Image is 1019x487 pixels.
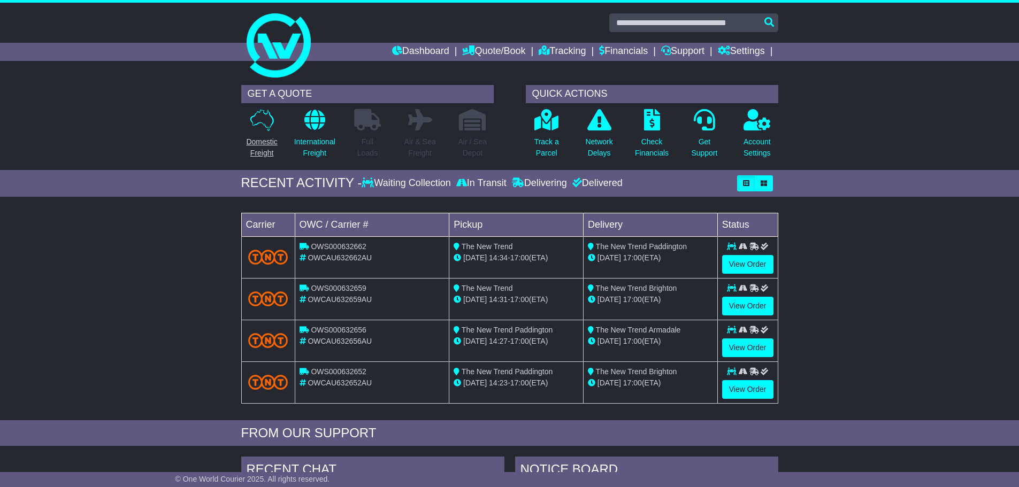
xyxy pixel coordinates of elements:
[599,43,648,61] a: Financials
[241,213,295,236] td: Carrier
[462,242,513,251] span: The New Trend
[248,291,288,306] img: TNT_Domestic.png
[691,109,718,165] a: GetSupport
[294,136,335,159] p: International Freight
[294,109,336,165] a: InternationalFreight
[454,336,579,347] div: - (ETA)
[515,457,778,485] div: NOTICE BOARD
[510,378,529,387] span: 17:00
[392,43,449,61] a: Dashboard
[175,475,330,483] span: © One World Courier 2025. All rights reserved.
[248,250,288,264] img: TNT_Domestic.png
[311,326,366,334] span: OWS000632656
[308,253,372,262] span: OWCAU632662AU
[585,109,613,165] a: NetworkDelays
[743,109,771,165] a: AccountSettings
[597,295,621,304] span: [DATE]
[454,294,579,305] div: - (ETA)
[510,337,529,345] span: 17:00
[311,242,366,251] span: OWS000632662
[354,136,381,159] p: Full Loads
[489,378,508,387] span: 14:23
[588,294,713,305] div: (ETA)
[661,43,704,61] a: Support
[717,213,778,236] td: Status
[597,253,621,262] span: [DATE]
[597,337,621,345] span: [DATE]
[718,43,765,61] a: Settings
[248,375,288,389] img: TNT_Domestic.png
[449,213,584,236] td: Pickup
[509,177,570,189] div: Delivering
[510,253,529,262] span: 17:00
[635,136,669,159] p: Check Financials
[463,337,487,345] span: [DATE]
[623,378,642,387] span: 17:00
[583,213,717,236] td: Delivery
[462,367,553,376] span: The New Trend Paddington
[596,326,681,334] span: The New Trend Armadale
[248,333,288,347] img: TNT_Domestic.png
[311,367,366,376] span: OWS000632652
[308,378,372,387] span: OWCAU632652AU
[246,109,278,165] a: DomesticFreight
[241,175,362,191] div: RECENT ACTIVITY -
[722,338,773,357] a: View Order
[454,177,509,189] div: In Transit
[458,136,487,159] p: Air / Sea Depot
[588,336,713,347] div: (ETA)
[489,337,508,345] span: 14:27
[463,295,487,304] span: [DATE]
[722,380,773,399] a: View Order
[311,284,366,292] span: OWS000632659
[534,109,560,165] a: Track aParcel
[489,295,508,304] span: 14:31
[510,295,529,304] span: 17:00
[362,177,453,189] div: Waiting Collection
[623,253,642,262] span: 17:00
[596,242,687,251] span: The New Trend Paddington
[308,337,372,345] span: OWCAU632656AU
[462,326,553,334] span: The New Trend Paddington
[588,377,713,389] div: (ETA)
[241,85,494,103] div: GET A QUOTE
[454,252,579,264] div: - (ETA)
[722,255,773,274] a: View Order
[596,284,677,292] span: The New Trend Brighton
[596,367,677,376] span: The New Trend Brighton
[597,378,621,387] span: [DATE]
[585,136,612,159] p: Network Delays
[489,253,508,262] span: 14:34
[295,213,449,236] td: OWC / Carrier #
[463,378,487,387] span: [DATE]
[246,136,277,159] p: Domestic Freight
[241,426,778,441] div: FROM OUR SUPPORT
[404,136,436,159] p: Air & Sea Freight
[526,85,778,103] div: QUICK ACTIONS
[241,457,504,485] div: RECENT CHAT
[534,136,559,159] p: Track a Parcel
[570,177,623,189] div: Delivered
[454,377,579,389] div: - (ETA)
[463,253,487,262] span: [DATE]
[634,109,669,165] a: CheckFinancials
[623,295,642,304] span: 17:00
[539,43,586,61] a: Tracking
[623,337,642,345] span: 17:00
[308,295,372,304] span: OWCAU632659AU
[722,297,773,315] a: View Order
[462,284,513,292] span: The New Trend
[691,136,717,159] p: Get Support
[744,136,771,159] p: Account Settings
[588,252,713,264] div: (ETA)
[462,43,525,61] a: Quote/Book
